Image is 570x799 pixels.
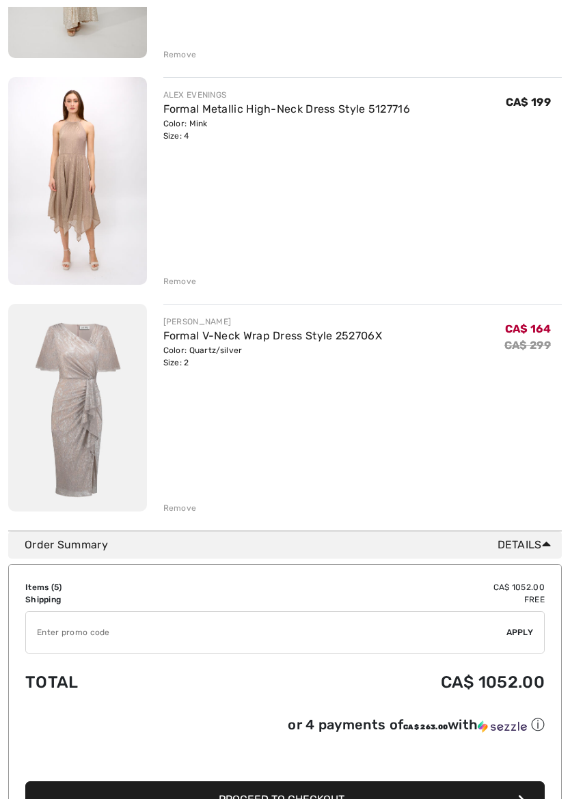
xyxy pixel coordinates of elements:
[163,316,382,328] div: [PERSON_NAME]
[200,581,545,593] td: CA$ 1052.00
[26,612,506,653] input: Promo code
[25,581,200,593] td: Items ( )
[504,339,551,352] s: CA$ 299
[8,304,147,511] img: Formal V-Neck Wrap Dress Style 252706X
[163,89,411,101] div: ALEX EVENINGS
[403,723,448,731] span: CA$ 263.00
[505,322,551,335] span: CA$ 164
[506,626,534,639] span: Apply
[25,537,556,553] div: Order Summary
[163,117,411,142] div: Color: Mink Size: 4
[478,720,527,733] img: Sezzle
[200,659,545,705] td: CA$ 1052.00
[163,329,382,342] a: Formal V-Neck Wrap Dress Style 252706X
[163,275,197,288] div: Remove
[25,739,545,776] iframe: PayPal-paypal
[163,344,382,369] div: Color: Quartz/silver Size: 2
[25,716,545,739] div: or 4 payments ofCA$ 263.00withSezzle Click to learn more about Sezzle
[498,537,556,553] span: Details
[163,102,411,115] a: Formal Metallic High-Neck Dress Style 5127716
[200,593,545,606] td: Free
[163,502,197,514] div: Remove
[163,48,197,61] div: Remove
[8,77,147,285] img: Formal Metallic High-Neck Dress Style 5127716
[25,659,200,705] td: Total
[506,96,551,109] span: CA$ 199
[54,583,59,592] span: 5
[288,716,545,734] div: or 4 payments of with
[25,593,200,606] td: Shipping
